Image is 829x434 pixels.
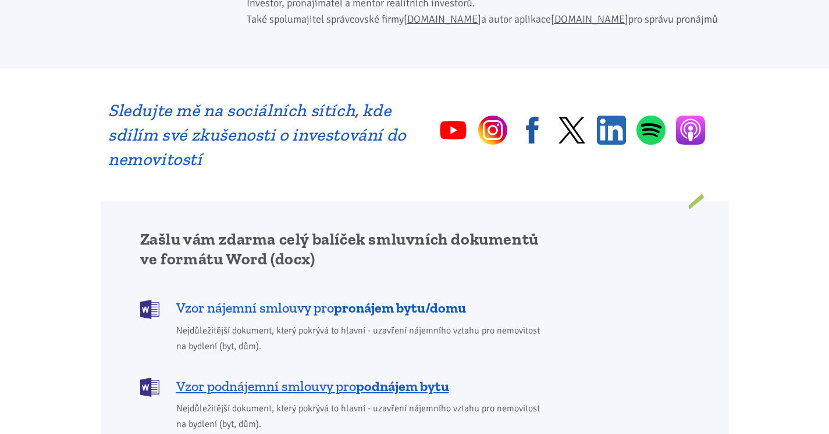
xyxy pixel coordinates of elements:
a: Instagram [478,116,507,145]
a: Twitter [557,116,586,145]
a: [DOMAIN_NAME] [404,13,481,26]
a: Vzor podnájemní smlouvy propodnájem bytu [140,376,548,396]
img: DOCX (Word) [140,378,159,397]
a: Linkedin [597,116,626,145]
a: [DOMAIN_NAME] [551,13,628,26]
a: YouTube [439,116,468,145]
a: Vzor nájemní smlouvy propronájem bytu/domu [140,299,548,318]
h2: Zašlu vám zdarma celý balíček smluvních dokumentů ve formátu Word (docx) [140,229,548,269]
span: Vzor podnájemní smlouvy pro [176,377,449,396]
b: podnájem bytu [356,378,449,394]
a: Spotify [636,115,666,145]
span: Nejdůležitější dokument, který pokrývá to hlavní - uzavření nájemního vztahu pro nemovitost na by... [176,401,548,432]
b: pronájem bytu/domu [334,299,466,316]
span: Vzor nájemní smlouvy pro [176,299,466,317]
h2: Sledujte mě na sociálních sítích, kde sdílím své zkušenosti o investování do nemovitostí [108,98,407,171]
span: Nejdůležitější dokument, který pokrývá to hlavní - uzavření nájemního vztahu pro nemovitost na by... [176,323,548,354]
a: Facebook [518,116,547,145]
a: Apple Podcasts [676,116,705,145]
img: DOCX (Word) [140,300,159,319]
